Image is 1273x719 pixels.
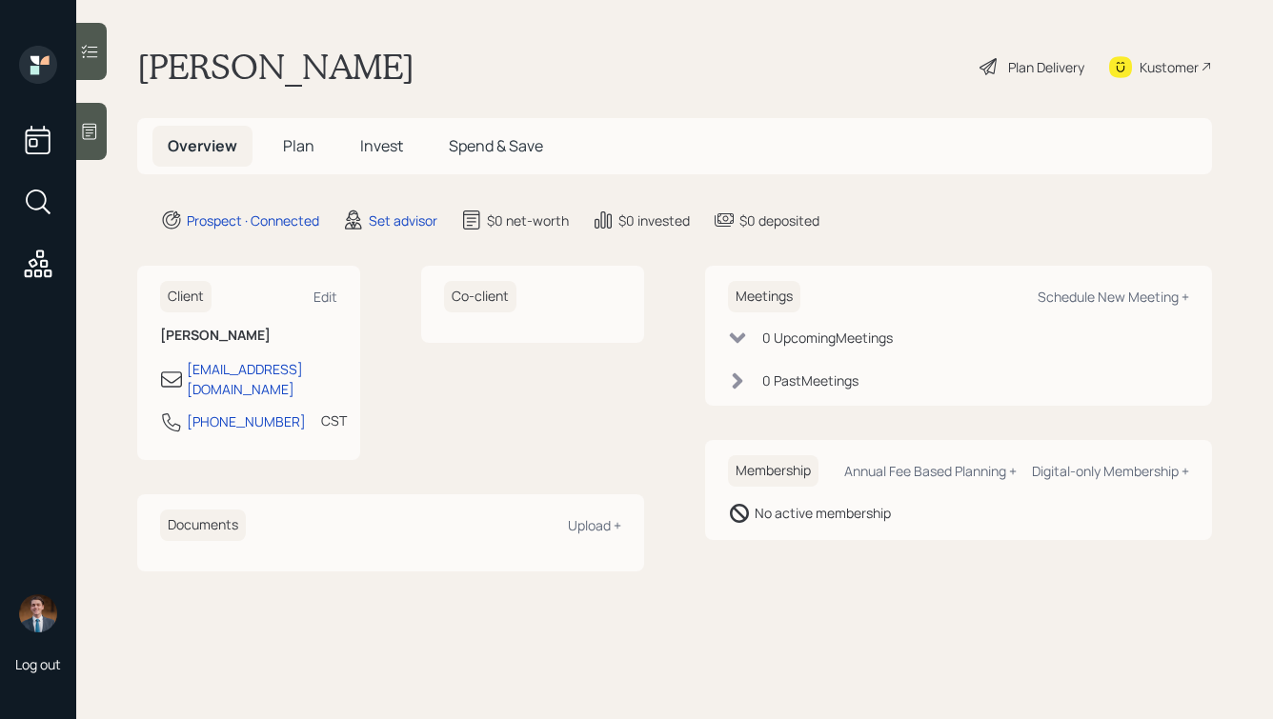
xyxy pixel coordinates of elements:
div: Log out [15,655,61,673]
div: Digital-only Membership + [1032,462,1189,480]
div: $0 deposited [739,210,819,230]
h6: Client [160,281,212,312]
div: Set advisor [369,210,437,230]
div: Prospect · Connected [187,210,319,230]
div: Schedule New Meeting + [1038,288,1189,306]
div: Upload + [568,516,621,534]
div: CST [321,410,347,430]
div: No active membership [755,503,891,523]
div: $0 invested [618,210,690,230]
img: hunter_neumayer.jpg [19,594,57,632]
div: 0 Upcoming Meeting s [762,328,893,348]
h6: Documents [160,509,246,541]
div: Plan Delivery [1008,57,1084,77]
span: Spend & Save [449,135,543,156]
div: 0 Past Meeting s [762,370,859,390]
div: [PHONE_NUMBER] [187,411,306,431]
div: $0 net-worth [487,210,569,230]
h6: Membership [728,455,818,487]
div: [EMAIL_ADDRESS][DOMAIN_NAME] [187,359,337,399]
span: Invest [360,135,403,156]
h1: [PERSON_NAME] [137,46,414,88]
h6: Meetings [728,281,800,312]
h6: Co-client [444,281,516,312]
div: Edit [313,288,337,306]
div: Kustomer [1140,57,1199,77]
h6: [PERSON_NAME] [160,328,337,344]
span: Overview [168,135,237,156]
span: Plan [283,135,314,156]
div: Annual Fee Based Planning + [844,462,1017,480]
